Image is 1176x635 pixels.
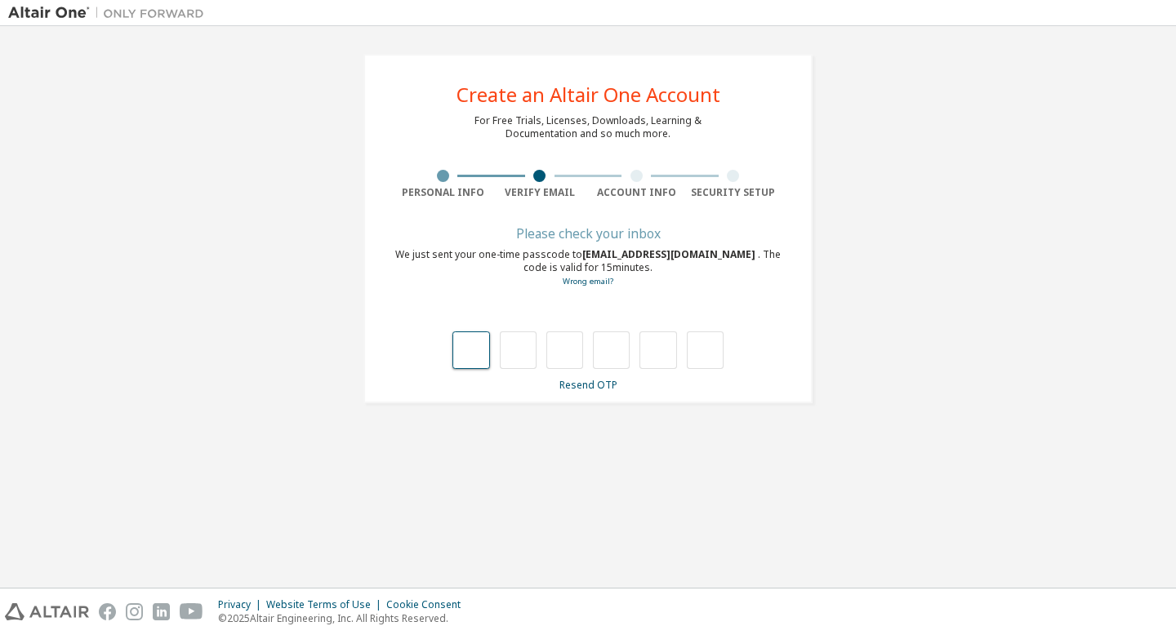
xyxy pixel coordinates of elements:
div: Verify Email [492,186,589,199]
img: facebook.svg [99,603,116,620]
div: Create an Altair One Account [457,85,720,104]
img: Altair One [8,5,212,21]
a: Go back to the registration form [563,276,613,286]
div: Cookie Consent [386,598,470,611]
img: instagram.svg [126,603,143,620]
p: © 2025 Altair Engineering, Inc. All Rights Reserved. [218,611,470,625]
div: Please check your inbox [394,229,782,238]
img: linkedin.svg [153,603,170,620]
img: altair_logo.svg [5,603,89,620]
div: We just sent your one-time passcode to . The code is valid for 15 minutes. [394,248,782,288]
div: Website Terms of Use [266,598,386,611]
div: Privacy [218,598,266,611]
span: [EMAIL_ADDRESS][DOMAIN_NAME] [582,247,758,261]
img: youtube.svg [180,603,203,620]
div: For Free Trials, Licenses, Downloads, Learning & Documentation and so much more. [474,114,702,140]
div: Account Info [588,186,685,199]
div: Security Setup [685,186,782,199]
a: Resend OTP [559,378,617,392]
div: Personal Info [394,186,492,199]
